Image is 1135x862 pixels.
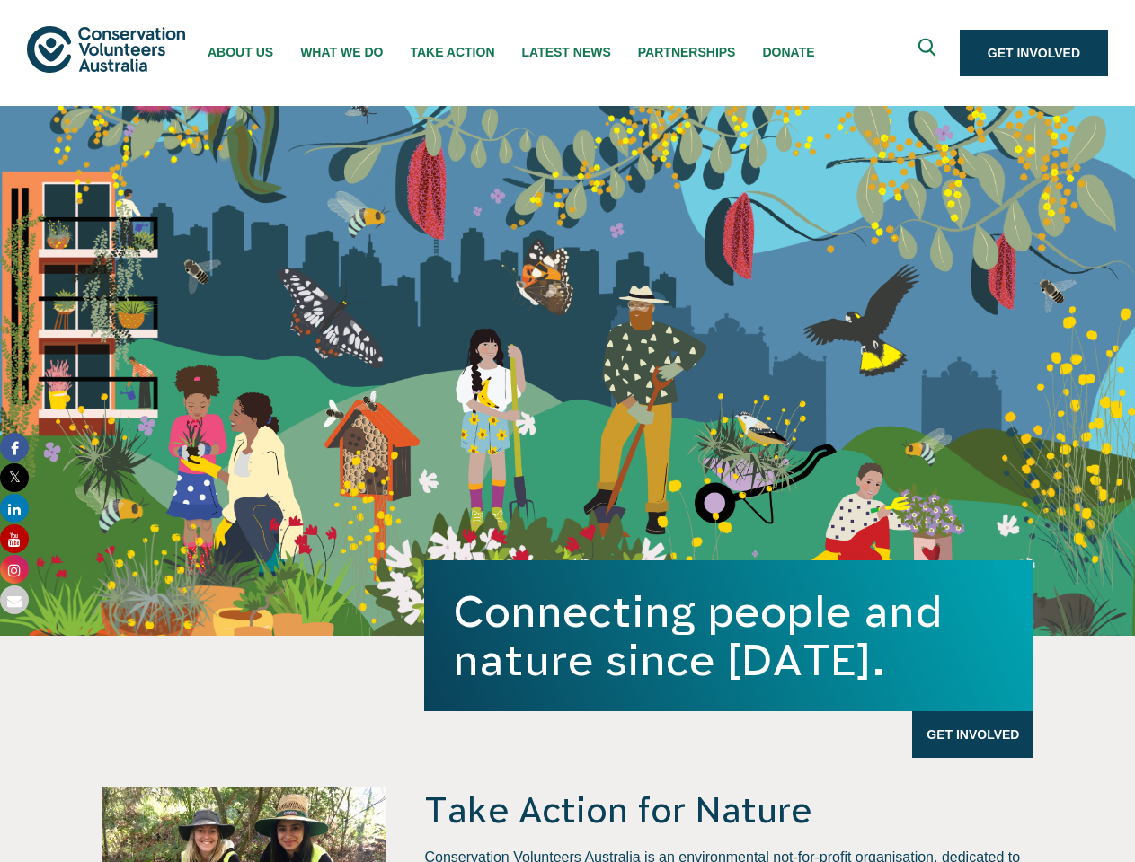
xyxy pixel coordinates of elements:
[522,45,611,59] span: Latest News
[762,45,814,59] span: Donate
[27,26,185,72] img: logo.svg
[208,45,273,59] span: About Us
[638,45,736,59] span: Partnerships
[424,787,1033,833] h4: Take Action for Nature
[918,39,940,68] span: Expand search box
[912,711,1033,758] a: Get Involved
[453,587,1005,684] h1: Connecting people and nature since [DATE].
[960,30,1108,76] a: Get Involved
[908,31,951,75] button: Expand search box Close search box
[410,45,494,59] span: Take Action
[300,45,383,59] span: What We Do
